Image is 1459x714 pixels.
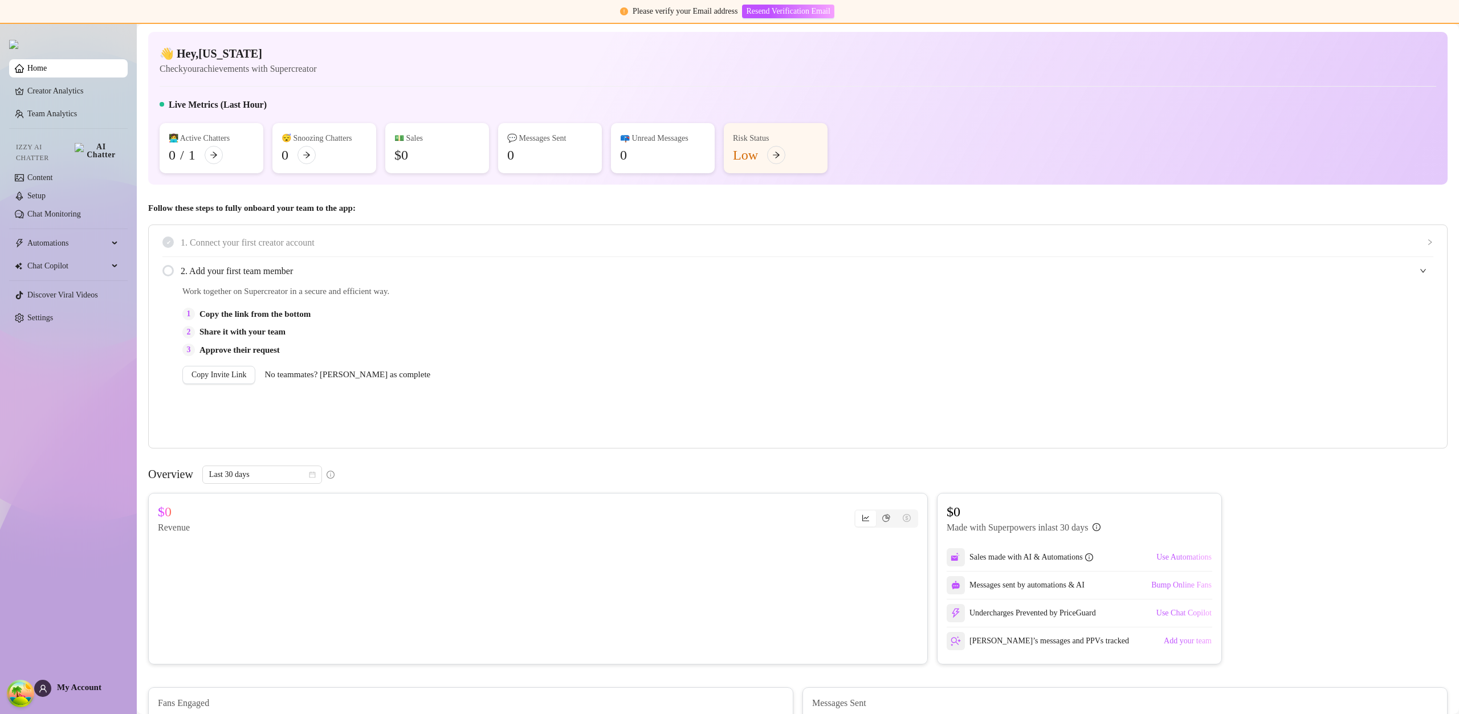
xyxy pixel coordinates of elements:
button: Use Chat Copilot [1156,604,1212,622]
div: 💵 Sales [394,132,480,145]
img: AI Chatter [75,143,119,159]
div: 0 [282,146,288,164]
span: Izzy AI Chatter [16,142,70,164]
span: Bump Online Fans [1151,581,1212,590]
div: 💬 Messages Sent [507,132,593,145]
article: Check your achievements with Supercreator [160,62,316,76]
span: info-circle [1085,553,1093,561]
div: segmented control [854,509,918,528]
div: 0 [620,146,627,164]
strong: Approve their request [199,345,280,354]
span: Use Chat Copilot [1156,609,1212,618]
div: 😴 Snoozing Chatters [282,132,367,145]
span: Last 30 days [209,466,315,483]
img: svg%3e [951,636,961,646]
span: 2. Add your first team member [181,264,1433,278]
a: Chat Monitoring [27,210,81,218]
img: svg%3e [951,552,961,562]
article: Fans Engaged [158,697,784,709]
div: Please verify your Email address [633,5,737,18]
span: My Account [57,683,101,692]
a: Discover Viral Videos [27,291,98,299]
strong: Copy the link from the bottom [199,309,311,319]
span: collapsed [1427,239,1433,246]
span: dollar-circle [903,514,911,522]
div: 2. Add your first team member [162,257,1433,285]
div: 👩‍💻 Active Chatters [169,132,254,145]
div: Messages sent by automations & AI [947,576,1085,594]
article: Revenue [158,521,190,535]
a: Team Analytics [27,109,77,118]
div: 1. Connect your first creator account [162,229,1433,256]
button: Bump Online Fans [1151,576,1212,594]
a: Creator Analytics [27,82,119,100]
span: exclamation-circle [620,7,628,15]
span: arrow-right [772,151,780,159]
div: 2 [182,326,195,338]
div: $0 [394,146,408,164]
span: Copy Invite Link [191,370,246,380]
div: 📪 Unread Messages [620,132,706,145]
a: Settings [27,313,53,322]
button: Open Tanstack query devtools [9,682,32,705]
span: No teammates? [PERSON_NAME] as complete [264,368,430,382]
span: user [39,684,47,693]
div: 3 [182,344,195,356]
div: [PERSON_NAME]’s messages and PPVs tracked [947,632,1129,650]
span: Chat Copilot [27,257,108,275]
h4: 👋 Hey, [US_STATE] [160,46,316,62]
span: calendar [309,471,316,478]
span: Work together on Supercreator in a secure and efficient way. [182,285,1177,299]
span: Automations [27,234,108,252]
div: Risk Status [733,132,818,145]
article: Messages Sent [812,697,1438,709]
span: thunderbolt [15,239,24,248]
img: logo.svg [9,40,18,49]
article: $0 [158,503,172,521]
span: info-circle [327,471,335,479]
button: Copy Invite Link [182,366,255,384]
span: Resend Verification Email [746,7,830,16]
span: arrow-right [303,151,311,159]
div: 1 [189,146,195,164]
span: Add your team [1164,637,1212,646]
button: Use Automations [1156,548,1212,566]
button: Resend Verification Email [742,5,834,18]
div: 0 [169,146,176,164]
span: 1. Connect your first creator account [181,235,1433,250]
div: Sales made with AI & Automations [969,551,1093,564]
h5: Live Metrics (Last Hour) [169,98,267,112]
iframe: Adding Team Members [1205,285,1433,431]
div: Undercharges Prevented by PriceGuard [947,604,1096,622]
span: pie-chart [882,514,890,522]
span: arrow-right [210,151,218,159]
article: Made with Superpowers in last 30 days [947,521,1088,535]
article: Overview [148,466,193,483]
img: svg%3e [951,581,960,590]
span: Use Automations [1156,553,1212,562]
div: 1 [182,308,195,320]
strong: Share it with your team [199,327,286,336]
a: Content [27,173,52,182]
span: expanded [1420,267,1427,274]
span: info-circle [1093,523,1101,531]
span: line-chart [862,514,870,522]
button: Add your team [1163,632,1212,650]
article: $0 [947,503,1101,521]
div: 0 [507,146,514,164]
a: Setup [27,191,46,200]
img: svg%3e [951,608,961,618]
a: Home [27,64,47,72]
strong: Follow these steps to fully onboard your team to the app: [148,203,356,213]
img: Chat Copilot [15,262,22,270]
